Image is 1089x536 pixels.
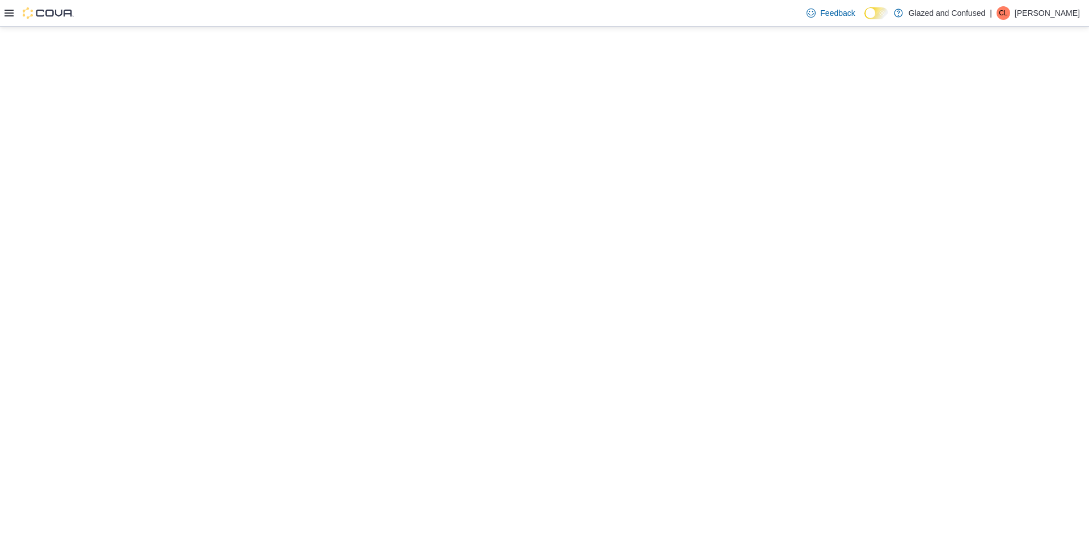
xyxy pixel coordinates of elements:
[23,7,74,19] img: Cova
[1015,6,1080,20] p: [PERSON_NAME]
[999,6,1007,20] span: CL
[990,6,992,20] p: |
[864,7,888,19] input: Dark Mode
[997,6,1010,20] div: Chad Lacy
[864,19,865,20] span: Dark Mode
[820,7,855,19] span: Feedback
[802,2,859,24] a: Feedback
[909,6,985,20] p: Glazed and Confused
